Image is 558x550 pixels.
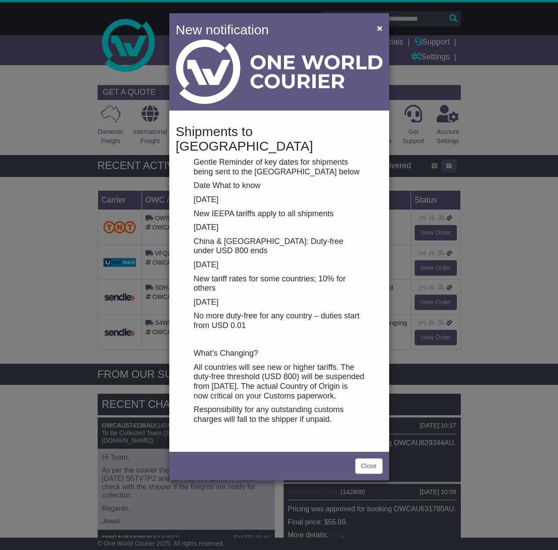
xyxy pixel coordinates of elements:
button: Close [372,19,387,37]
p: Responsibility for any outstanding customs charges will fall to the shipper if unpaid. [193,405,364,424]
p: China & [GEOGRAPHIC_DATA]: Duty-free under USD 800 ends [193,237,364,256]
p: New IEEPA tariffs apply to all shipments [193,209,364,219]
p: New tariff rates for some countries; 10% for others [193,274,364,293]
p: [DATE] [193,260,364,270]
p: All countries will see new or higher tariffs. The duty-free threshold (USD 800) will be suspended... [193,363,364,401]
p: Gentle Reminder of key dates for shipments being sent to the [GEOGRAPHIC_DATA] below [193,158,364,177]
span: × [377,23,382,33]
a: Close [355,458,383,474]
img: Light [176,40,383,104]
h4: Shipments to [GEOGRAPHIC_DATA] [176,124,383,153]
p: [DATE] [193,223,364,233]
h4: New notification [176,20,365,40]
p: What’s Changing? [193,349,364,358]
p: [DATE] [193,195,364,205]
p: Date What to know [193,181,364,191]
p: [DATE] [193,298,364,307]
p: No more duty-free for any country – duties start from USD 0.01 [193,311,364,330]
